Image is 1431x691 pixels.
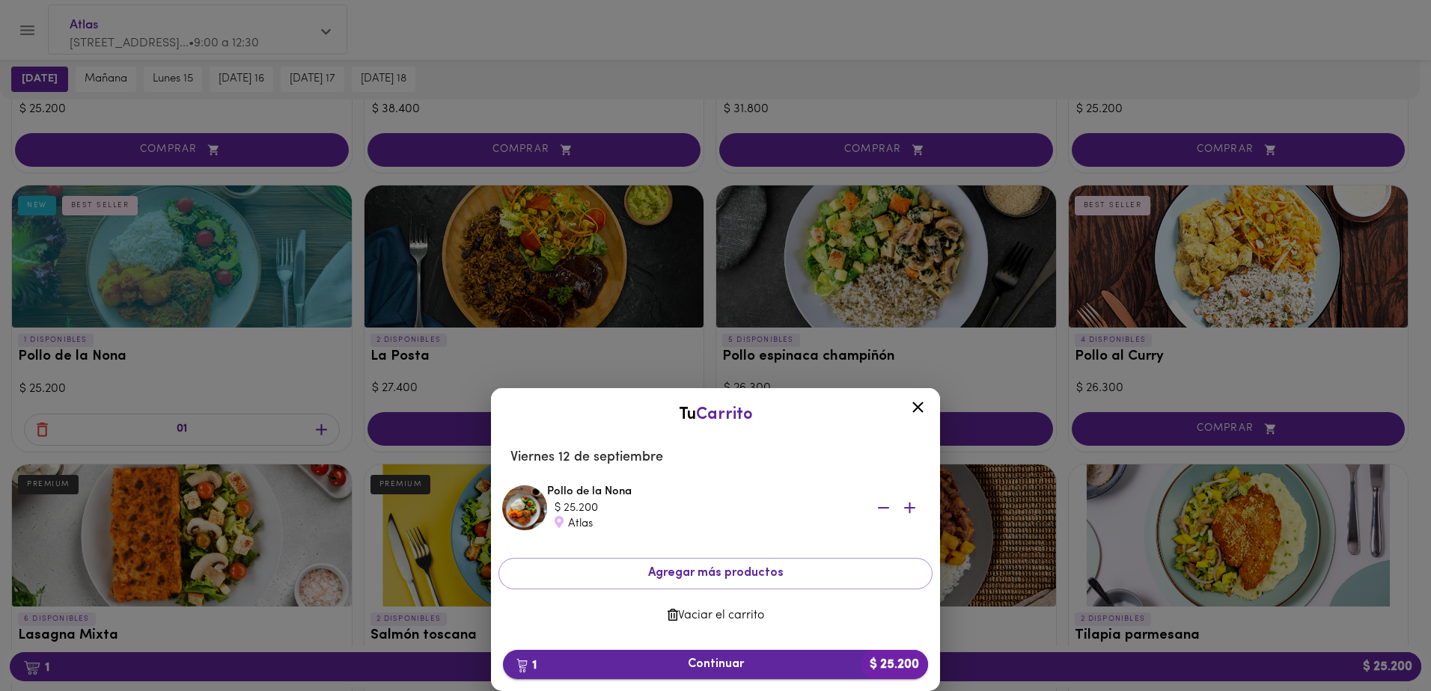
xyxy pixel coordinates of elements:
[506,403,925,426] div: Tu
[555,500,854,516] div: $ 25.200
[861,650,928,679] b: $ 25.200
[511,566,920,580] span: Agregar más productos
[1111,221,1416,676] iframe: Messagebird Livechat Widget
[547,484,929,532] div: Pollo de la Nona
[498,601,933,630] button: Vaciar el carrito
[555,516,854,532] div: Atlas
[515,657,916,672] span: Continuar
[502,485,547,530] img: Pollo de la Nona
[498,558,933,589] button: Agregar más productos
[507,655,546,675] b: 1
[516,658,528,673] img: cart.png
[503,650,928,679] button: 1Continuar$ 25.200
[498,440,933,476] li: Viernes 12 de septiembre
[696,406,753,423] span: Carrito
[510,609,921,623] span: Vaciar el carrito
